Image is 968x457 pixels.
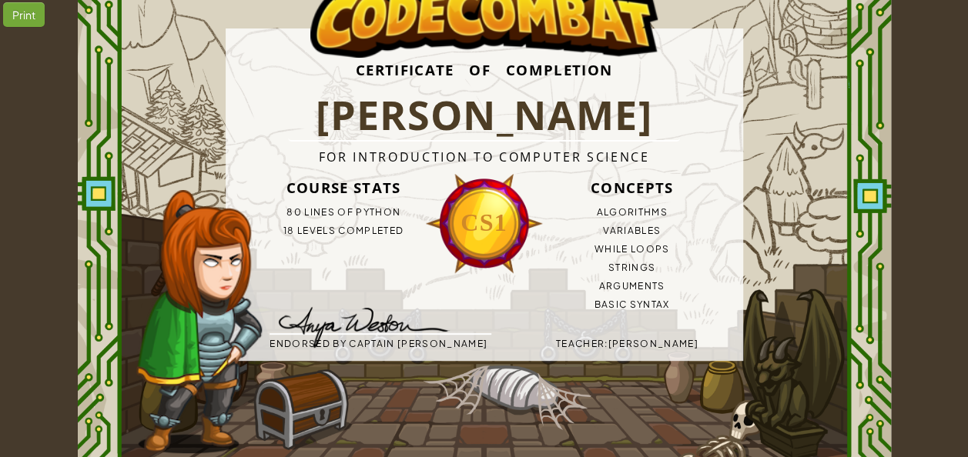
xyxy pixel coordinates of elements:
[608,338,698,349] span: [PERSON_NAME]
[605,338,608,349] span: :
[226,49,743,90] h3: Certificate of Completion
[356,206,400,218] span: Python
[233,172,454,203] h3: Course Stats
[3,2,45,27] div: Print
[521,259,743,277] li: Strings
[425,202,544,243] h3: CS1
[286,206,302,218] span: 80
[297,225,404,236] span: levels completed
[521,172,743,203] h3: Concepts
[521,295,743,314] li: Basic Syntax
[353,148,649,165] span: Introduction to Computer Science
[136,190,262,453] img: pose-captain.png
[304,206,353,218] span: lines of
[283,225,295,236] span: 18
[521,240,743,259] li: While Loops
[425,172,544,275] img: medallion-cs1.png
[556,338,605,349] span: Teacher
[288,90,680,142] h1: [PERSON_NAME]
[521,222,743,240] li: Variables
[255,298,461,353] img: signature-captain.png
[318,148,347,165] span: For
[521,203,743,222] li: Algorithms
[521,277,743,295] li: Arguments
